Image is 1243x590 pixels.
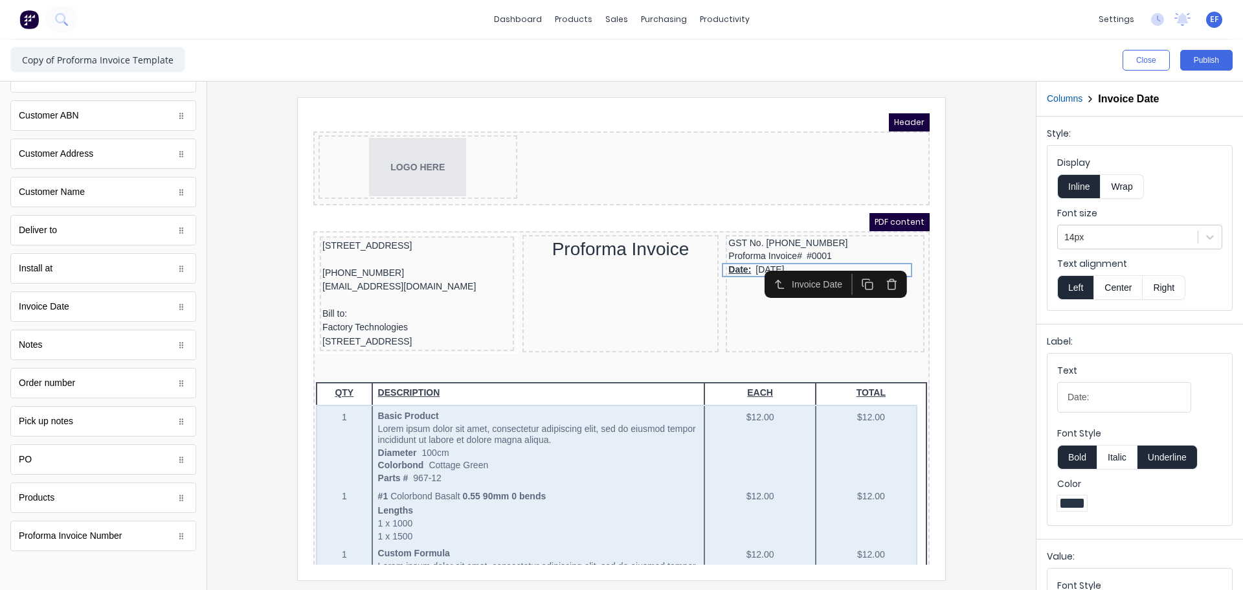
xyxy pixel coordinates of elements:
button: Columns [1047,92,1082,106]
img: Factory [19,10,39,29]
div: Customer Name [10,177,196,207]
div: Install at [19,262,52,275]
div: Proforma Invoice##0001 [415,136,609,150]
div: Order number [10,368,196,398]
div: Customer Address [19,147,93,161]
div: LOGO HERE [3,21,614,89]
label: Font size [1057,207,1222,220]
button: Close [1123,50,1170,71]
label: Color [1057,477,1222,490]
div: [STREET_ADDRESS] [9,126,198,140]
div: LOGO HERE [8,25,201,83]
button: Left [1057,275,1093,300]
div: Customer Address [10,139,196,169]
div: Proforma Invoice [212,124,403,147]
button: Select parent [454,161,478,182]
div: GST No. [PHONE_NUMBER] [415,124,609,136]
div: Pick up notes [10,406,196,437]
div: Pick up notes [19,414,73,428]
div: Notes [19,338,43,352]
div: Label: [1047,335,1233,353]
div: Customer Name [19,185,85,199]
button: Duplicate [541,161,565,182]
div: Invoice Date [478,165,535,178]
div: Customer ABN [19,109,79,122]
div: Install at [10,253,196,284]
h2: Invoice Date [1098,93,1159,105]
button: Right [1143,275,1185,300]
input: Enter template name here [10,47,185,73]
div: products [548,10,599,29]
span: PDF content [556,100,616,118]
div: Notes [10,330,196,360]
label: Text alignment [1057,257,1222,270]
span: EF [1210,14,1218,25]
div: purchasing [634,10,693,29]
div: Value: [1047,550,1233,568]
div: sales [599,10,634,29]
div: Deliver to [10,215,196,245]
div: Products [10,482,196,513]
div: Products [19,491,54,505]
div: PO [10,444,196,475]
div: [STREET_ADDRESS] [9,221,198,236]
input: Text [1057,382,1191,413]
div: Text [1057,364,1191,382]
div: Date:[DATE] [415,150,609,164]
div: Style: [1047,127,1233,145]
div: Bill to:Factory Technologies [9,194,198,221]
button: Publish [1180,50,1233,71]
button: Inline [1057,174,1101,199]
button: Underline [1137,445,1198,470]
button: Italic [1097,445,1137,470]
div: [EMAIL_ADDRESS][DOMAIN_NAME] [9,166,198,181]
div: [PHONE_NUMBER] [9,153,198,167]
button: Center [1093,275,1143,300]
div: productivity [693,10,756,29]
div: Invoice Date [10,291,196,322]
div: [STREET_ADDRESS][PHONE_NUMBER][EMAIL_ADDRESS][DOMAIN_NAME]Bill to:Factory Technologies[STREET_ADD... [3,120,614,243]
label: Font Style [1057,427,1222,440]
div: Order number [19,376,75,390]
div: Invoice Date [19,300,69,313]
div: Deliver to [19,223,57,237]
div: Proforma Invoice Number [10,521,196,551]
div: PO [19,453,32,466]
div: Customer ABN [10,100,196,131]
a: dashboard [487,10,548,29]
button: Delete [566,161,590,182]
div: settings [1092,10,1141,29]
label: Display [1057,156,1222,169]
button: Bold [1057,445,1097,470]
div: Proforma Invoice Number [19,529,122,543]
button: Wrap [1101,174,1143,199]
